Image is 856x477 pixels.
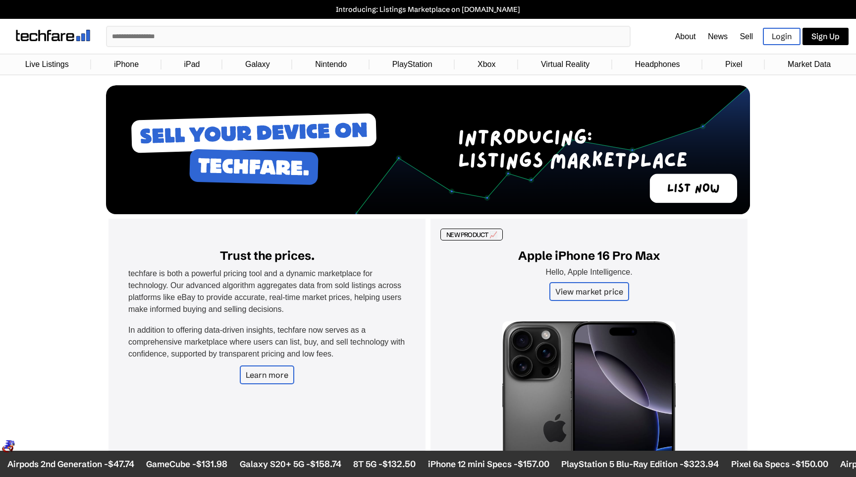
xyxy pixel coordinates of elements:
a: Market Data [783,55,836,74]
a: iPhone [109,55,144,74]
p: techfare is both a powerful pricing tool and a dynamic marketplace for technology. Our advanced a... [128,268,406,315]
a: iPad [179,55,205,74]
li: 8T 5G - [351,458,413,470]
li: GameCube - [144,458,225,470]
span: $157.00 [515,458,547,470]
img: techfare logo [16,30,90,41]
span: $47.74 [106,458,132,470]
span: $132.50 [380,458,413,470]
p: Hello, Apple Intelligence. [450,268,728,277]
h2: Trust the prices. [128,248,406,263]
a: Sign Up [802,28,849,45]
div: NEW PRODUCT 📈 [440,229,503,240]
a: About [675,32,696,41]
a: Live Listings [20,55,74,74]
a: PlayStation [387,55,437,74]
a: Galaxy [240,55,275,74]
a: Headphones [630,55,685,74]
li: Galaxy S20+ 5G - [237,458,339,470]
a: Xbox [473,55,500,74]
span: $131.98 [194,458,225,470]
li: PlayStation 5 Blu-Ray Edition - [559,458,716,470]
a: Pixel [720,55,748,74]
li: iPhone 12 mini Specs - [426,458,547,470]
a: Nintendo [310,55,352,74]
img: Desktop Image 1 [106,85,750,214]
a: Virtual Reality [536,55,594,74]
a: Sell [740,32,753,41]
span: $158.74 [308,458,339,470]
li: Airpods 2nd Generation - [5,458,132,470]
p: In addition to offering data-driven insights, techfare now serves as a comprehensive marketplace ... [128,324,406,360]
li: Pixel 6a Specs - [729,458,826,470]
a: View market price [549,282,629,301]
a: Learn more [240,365,294,384]
span: $323.94 [681,458,716,470]
a: Login [763,28,801,45]
h2: Apple iPhone 16 Pro Max [450,248,728,263]
a: Introducing: Listings Marketplace on [DOMAIN_NAME] [5,5,851,14]
a: News [708,32,728,41]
